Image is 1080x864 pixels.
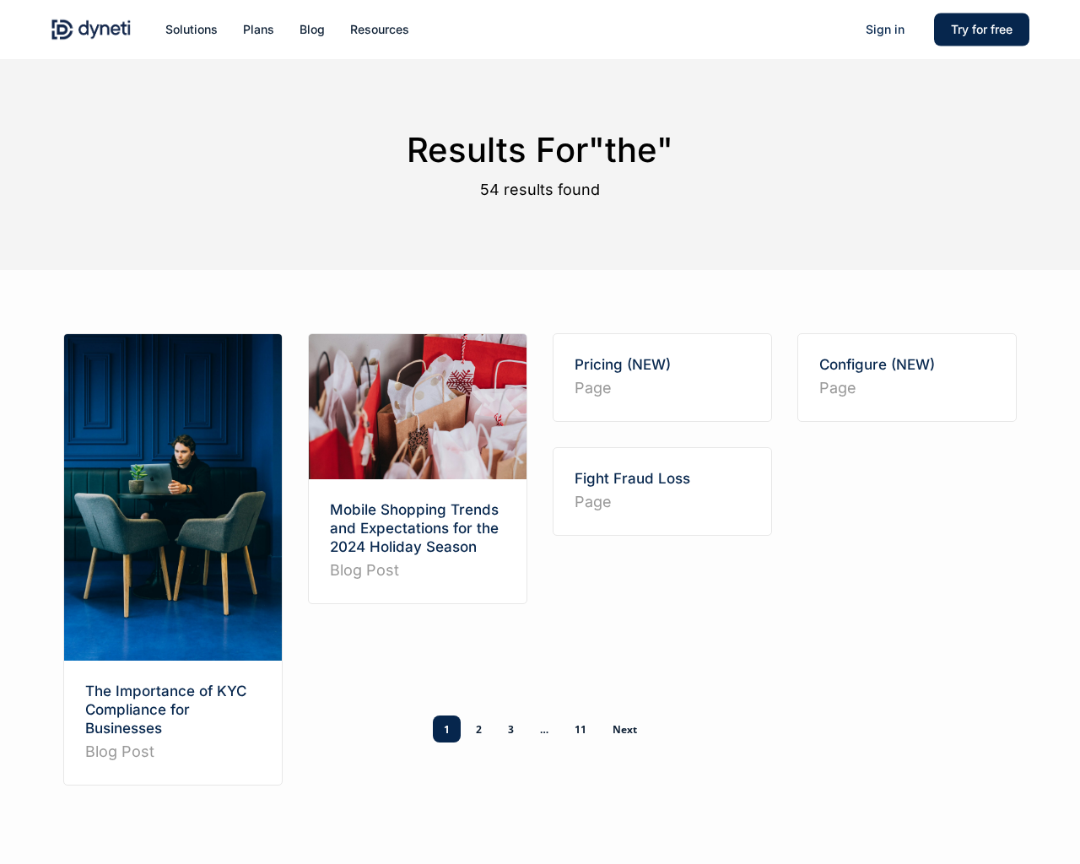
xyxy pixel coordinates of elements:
span: Blog [300,22,325,36]
nav: Pagination Navigation [51,715,1029,742]
a: Plans [243,20,274,39]
span: Blog Post [85,740,261,763]
a: Mobile Shopping Trends and Expectations for the 2024 Holiday Season [330,501,499,555]
span: 1 [433,715,461,742]
span: Blog Post [330,559,505,581]
a: Try for free [934,20,1029,39]
span: Sign in [866,22,904,36]
a: Fight Fraud Loss [575,470,690,487]
a: Next [602,715,648,742]
span: Try for free [951,22,1012,36]
img: Dyneti Technologies [51,17,132,42]
a: Sign in [849,20,921,39]
a: 11 [564,715,597,742]
span: Page [575,490,750,513]
a: Blog [300,20,325,39]
a: Solutions [165,20,218,39]
span: "the" [588,129,673,170]
span: 54 results found [480,181,600,198]
h1: Results For [51,129,1029,171]
a: Configure (NEW) [819,356,935,373]
span: Solutions [165,22,218,36]
span: Page [819,376,995,399]
a: Pricing (NEW) [575,356,671,373]
a: The Importance of KYC Compliance for Businesses [85,683,246,737]
span: Resources [350,22,409,36]
span: … [529,715,559,744]
a: 3 [497,715,525,742]
span: Plans [243,22,274,36]
span: Page [575,376,750,399]
a: Resources [350,20,409,39]
a: 2 [465,715,493,742]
